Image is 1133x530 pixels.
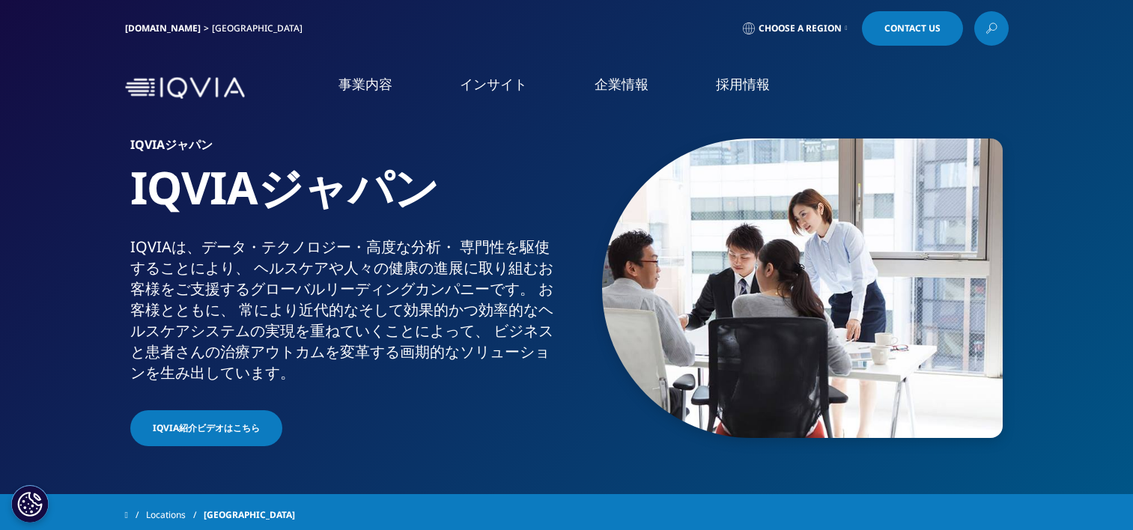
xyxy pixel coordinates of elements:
span: IQVIA紹介ビデオはこちら [153,421,260,435]
h6: IQVIAジャパン [130,138,561,159]
a: Locations [146,502,204,529]
div: [GEOGRAPHIC_DATA] [212,22,309,34]
span: [GEOGRAPHIC_DATA] [204,502,295,529]
a: 事業内容 [338,75,392,94]
a: 採用情報 [716,75,770,94]
a: インサイト [460,75,527,94]
span: Contact Us [884,24,941,33]
h1: IQVIAジャパン [130,159,561,237]
nav: Primary [251,52,1009,124]
span: Choose a Region [759,22,842,34]
button: Cookie 設定 [11,485,49,523]
div: IQVIAは、​データ・​テクノロジー・​高度な​分析・​ 専門性を​駆使する​ことに​より、​ ヘルスケアや​人々の​健康の​進展に​取り組む​お客様を​ご支援​する​グローバル​リーディング... [130,237,561,383]
a: IQVIA紹介ビデオはこちら [130,410,282,446]
a: [DOMAIN_NAME] [125,22,201,34]
a: 企業情報 [595,75,648,94]
a: Contact Us [862,11,963,46]
img: 873_asian-businesspeople-meeting-in-office.jpg [602,138,1003,438]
